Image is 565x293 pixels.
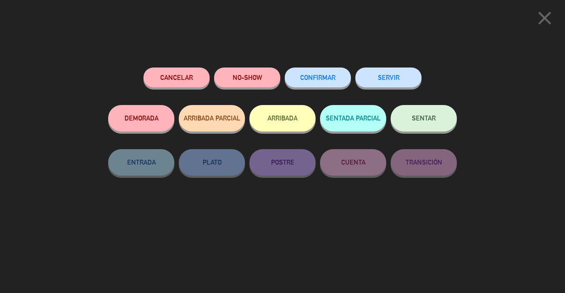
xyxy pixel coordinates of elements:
button: TRANSICIÓN [391,149,457,176]
span: SENTAR [412,114,436,122]
span: CONFIRMAR [300,74,335,81]
button: CONFIRMAR [285,68,351,87]
button: ARRIBADA PARCIAL [179,105,245,131]
button: PLATO [179,149,245,176]
button: close [531,7,558,33]
button: ARRIBADA [249,105,316,131]
button: ENTRADA [108,149,174,176]
button: CUENTA [320,149,386,176]
button: NO-SHOW [214,68,280,87]
button: Cancelar [143,68,210,87]
span: ARRIBADA PARCIAL [184,114,241,122]
button: DEMORADA [108,105,174,131]
button: SENTAR [391,105,457,131]
i: close [534,7,556,29]
button: SENTADA PARCIAL [320,105,386,131]
button: POSTRE [249,149,316,176]
button: SERVIR [355,68,422,87]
